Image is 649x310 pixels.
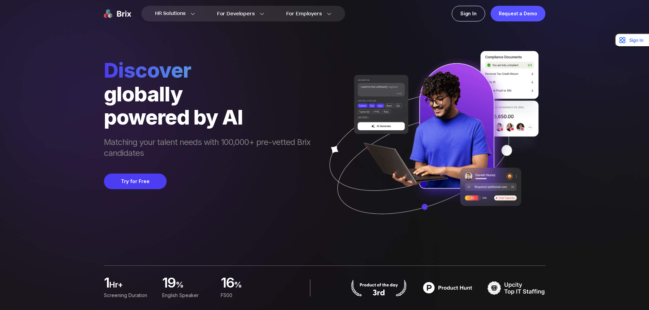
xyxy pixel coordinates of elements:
img: ai generate [317,51,545,234]
span: Discover [104,58,317,82]
div: F500 [220,292,271,299]
span: HR Solutions [155,8,186,19]
div: powered by AI [104,105,317,129]
span: % [176,279,213,293]
span: hr+ [109,279,154,293]
div: Screening duration [104,292,154,299]
a: Sign In [452,6,485,21]
span: 1 [104,277,109,290]
button: Try for Free [104,174,167,189]
span: For Employers [286,10,322,17]
span: 19 [162,277,176,290]
div: globally [104,82,317,105]
img: product hunt badge [350,279,408,296]
span: Matching your talent needs with 100,000+ pre-vetted Brix candidates [104,137,317,160]
span: % [234,279,271,293]
div: English Speaker [162,292,212,299]
a: Request a Demo [491,6,545,21]
span: For Developers [217,10,255,17]
span: 16 [220,277,234,290]
img: product hunt badge [419,279,477,296]
img: TOP IT STAFFING [488,279,545,296]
